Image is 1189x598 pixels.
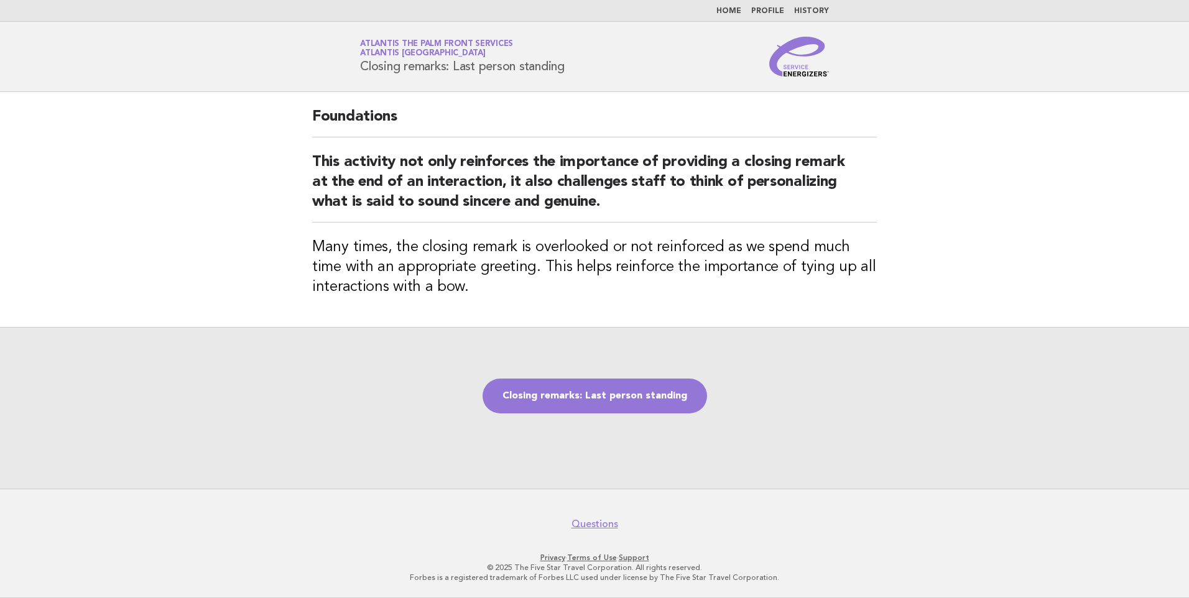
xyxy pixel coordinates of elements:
[483,379,707,413] a: Closing remarks: Last person standing
[214,553,975,563] p: · ·
[567,553,617,562] a: Terms of Use
[312,237,877,297] h3: Many times, the closing remark is overlooked or not reinforced as we spend much time with an appr...
[214,563,975,573] p: © 2025 The Five Star Travel Corporation. All rights reserved.
[360,40,513,57] a: Atlantis The Palm Front ServicesAtlantis [GEOGRAPHIC_DATA]
[794,7,829,15] a: History
[571,518,618,530] a: Questions
[312,107,877,137] h2: Foundations
[716,7,741,15] a: Home
[619,553,649,562] a: Support
[360,50,486,58] span: Atlantis [GEOGRAPHIC_DATA]
[751,7,784,15] a: Profile
[540,553,565,562] a: Privacy
[214,573,975,582] p: Forbes is a registered trademark of Forbes LLC used under license by The Five Star Travel Corpora...
[360,40,565,73] h1: Closing remarks: Last person standing
[312,152,877,223] h2: This activity not only reinforces the importance of providing a closing remark at the end of an i...
[769,37,829,76] img: Service Energizers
